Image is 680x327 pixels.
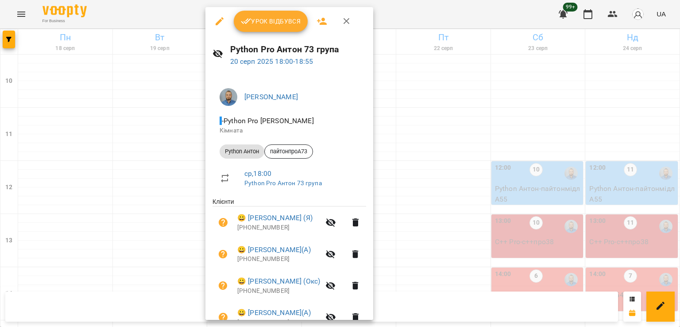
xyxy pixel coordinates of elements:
[244,179,322,187] a: Python Pro Антон 73 група
[237,213,313,223] a: 😀 [PERSON_NAME] (Я)
[237,287,320,296] p: [PHONE_NUMBER]
[237,223,320,232] p: [PHONE_NUMBER]
[234,11,308,32] button: Урок відбувся
[244,169,271,178] a: ср , 18:00
[237,276,320,287] a: 😀 [PERSON_NAME] (Окс)
[212,212,234,233] button: Візит ще не сплачено. Додати оплату?
[212,244,234,265] button: Візит ще не сплачено. Додати оплату?
[230,57,313,66] a: 20 серп 2025 18:00-18:55
[237,308,311,318] a: 😀 [PERSON_NAME](А)
[220,117,316,125] span: - Python Pro [PERSON_NAME]
[237,245,311,255] a: 😀 [PERSON_NAME](А)
[230,43,366,56] h6: Python Pro Антон 73 група
[220,88,237,106] img: 2a5fecbf94ce3b4251e242cbcf70f9d8.jpg
[244,93,298,101] a: [PERSON_NAME]
[241,16,301,27] span: Урок відбувся
[237,255,320,264] p: [PHONE_NUMBER]
[265,148,313,156] span: пайтонпроА73
[220,126,359,135] p: Кімната
[264,144,313,159] div: пайтонпроА73
[212,275,234,296] button: Візит ще не сплачено. Додати оплату?
[220,148,264,156] span: Python Антон
[237,318,320,327] p: [PHONE_NUMBER]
